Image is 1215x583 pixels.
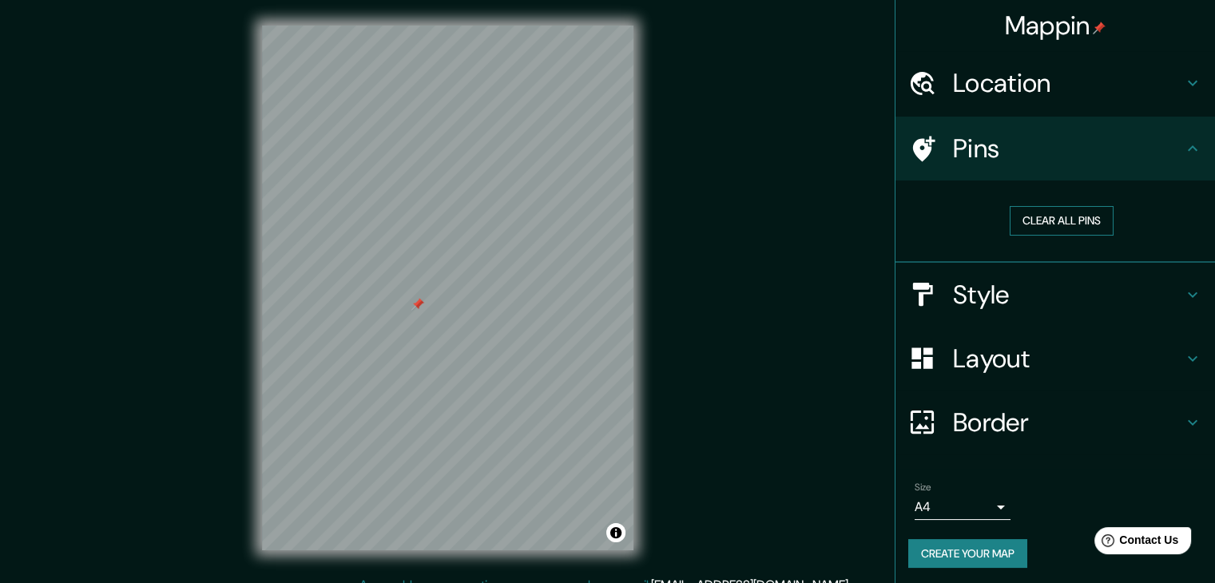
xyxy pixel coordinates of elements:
div: Location [895,51,1215,115]
div: Layout [895,327,1215,391]
button: Create your map [908,539,1027,569]
h4: Mappin [1005,10,1106,42]
h4: Location [953,67,1183,99]
h4: Style [953,279,1183,311]
div: Style [895,263,1215,327]
canvas: Map [262,26,633,550]
h4: Layout [953,343,1183,375]
div: Border [895,391,1215,454]
h4: Border [953,407,1183,438]
div: Pins [895,117,1215,180]
button: Clear all pins [1010,206,1114,236]
label: Size [915,480,931,494]
iframe: Help widget launcher [1073,521,1197,565]
div: A4 [915,494,1011,520]
img: pin-icon.png [1093,22,1106,34]
button: Toggle attribution [606,523,625,542]
h4: Pins [953,133,1183,165]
